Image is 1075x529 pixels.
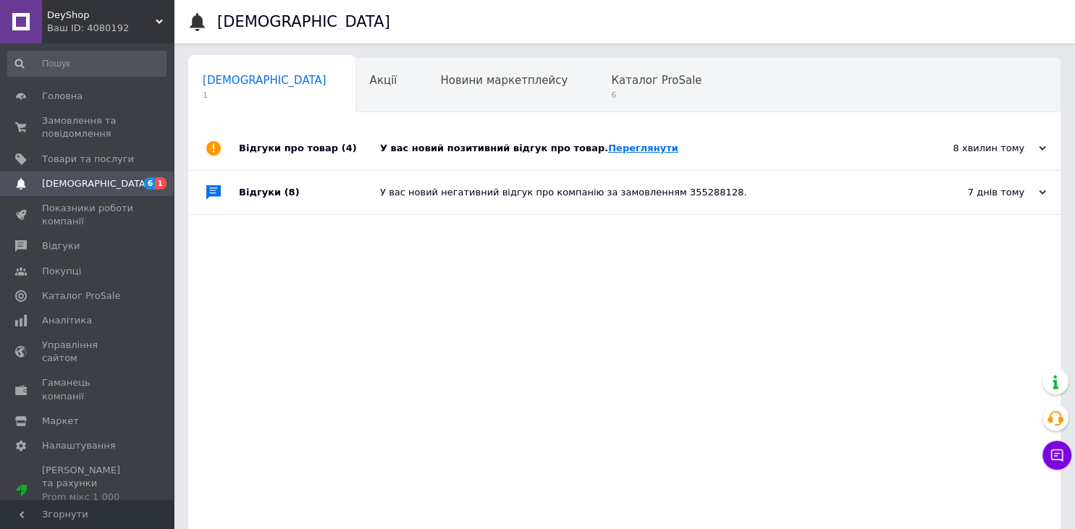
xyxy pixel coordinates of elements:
span: Товари та послуги [42,153,134,166]
span: 1 [203,90,326,101]
span: Управління сайтом [42,339,134,365]
span: Новини маркетплейсу [440,74,568,87]
div: У вас новий негативний відгук про компанію за замовленням 355288128. [380,186,901,199]
span: (4) [342,143,357,153]
span: Покупці [42,265,81,278]
div: Відгуки про товар [239,127,380,170]
h1: [DEMOGRAPHIC_DATA] [217,13,390,30]
span: Налаштування [42,439,116,452]
div: Відгуки [239,171,380,214]
span: [DEMOGRAPHIC_DATA] [42,177,149,190]
span: Відгуки [42,240,80,253]
div: У вас новий позитивний відгук про товар. [380,142,901,155]
span: Головна [42,90,83,103]
span: 1 [155,177,166,190]
button: Чат з покупцем [1042,441,1071,470]
span: [PERSON_NAME] та рахунки [42,464,134,517]
span: Замовлення та повідомлення [42,114,134,140]
span: 6 [144,177,156,190]
span: 6 [611,90,701,101]
span: Каталог ProSale [42,289,120,302]
span: [DEMOGRAPHIC_DATA] [203,74,326,87]
span: Каталог ProSale [611,74,701,87]
span: Аналітика [42,314,92,327]
input: Пошук [7,51,166,77]
span: DeyShop [47,9,156,22]
span: Показники роботи компанії [42,202,134,228]
span: Маркет [42,415,79,428]
div: 7 днів тому [901,186,1046,199]
div: Ваш ID: 4080192 [47,22,174,35]
span: Акції [370,74,397,87]
div: Prom мікс 1 000 (13 місяців) [42,491,134,517]
a: Переглянути [608,143,678,153]
div: 8 хвилин тому [901,142,1046,155]
span: (8) [284,187,300,198]
span: Гаманець компанії [42,376,134,402]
